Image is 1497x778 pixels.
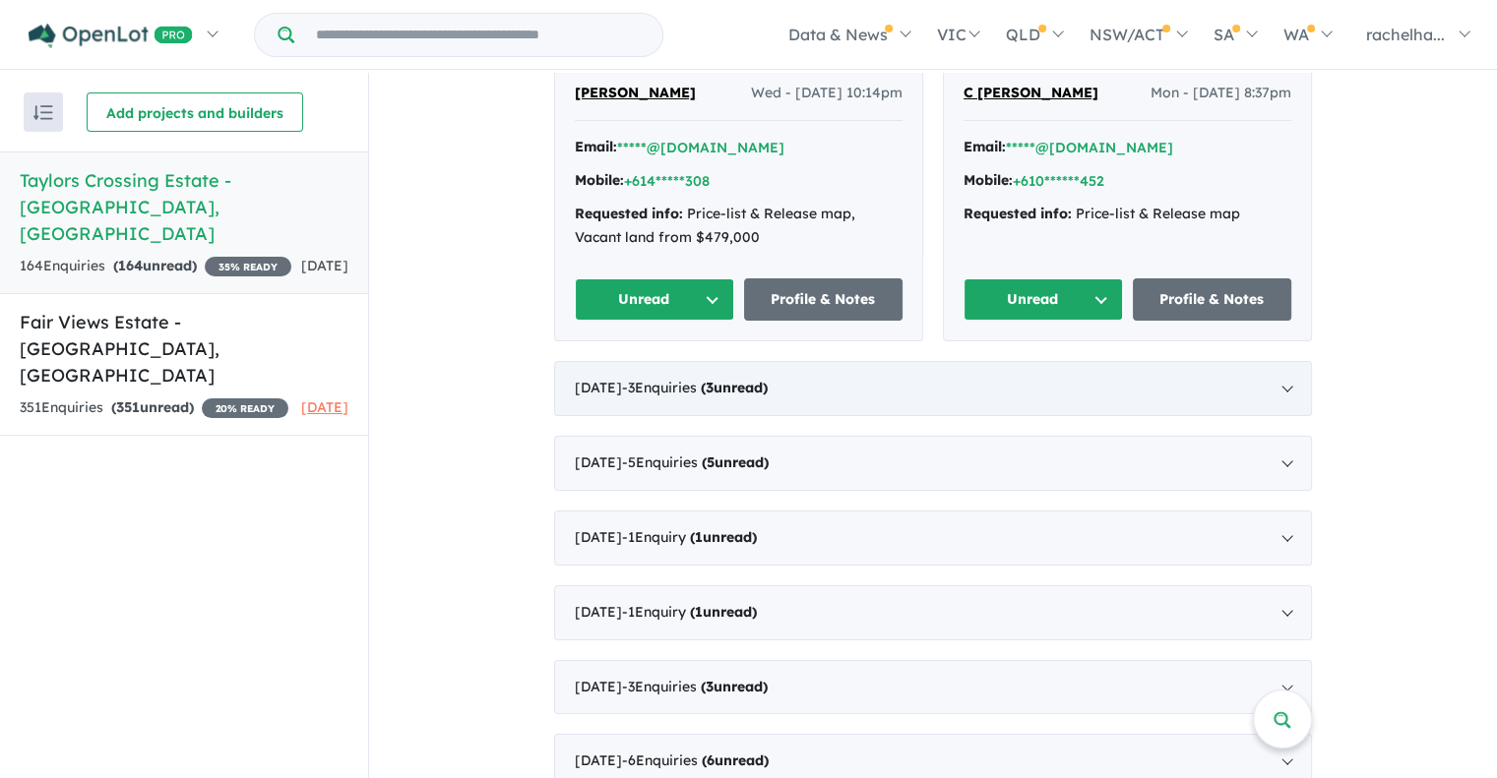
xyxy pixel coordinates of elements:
span: rachelha... [1366,25,1445,44]
strong: Email: [575,138,617,155]
a: [PERSON_NAME] [575,82,696,105]
button: Add projects and builders [87,92,303,132]
div: 351 Enquir ies [20,396,288,420]
strong: ( unread) [690,603,757,621]
span: C [PERSON_NAME] [964,84,1098,101]
span: 351 [116,398,140,416]
div: [DATE] [554,585,1312,640]
strong: Mobile: [575,171,624,189]
div: Price-list & Release map [964,203,1291,226]
div: [DATE] [554,436,1312,491]
h5: Fair Views Estate - [GEOGRAPHIC_DATA] , [GEOGRAPHIC_DATA] [20,309,348,389]
span: - 3 Enquir ies [622,379,768,396]
span: 1 [695,528,703,546]
a: C [PERSON_NAME] [964,82,1098,105]
span: 35 % READY [205,257,291,276]
button: Unread [964,278,1123,321]
strong: ( unread) [701,379,768,396]
span: 5 [707,453,715,471]
strong: Requested info: [575,205,683,222]
span: - 5 Enquir ies [622,453,769,471]
strong: ( unread) [701,678,768,695]
input: Try estate name, suburb, builder or developer [298,14,658,56]
span: 164 [118,257,143,274]
div: [DATE] [554,361,1312,416]
button: Unread [575,278,734,321]
span: - 1 Enquir y [622,603,757,621]
a: Profile & Notes [1133,278,1292,321]
span: 3 [706,379,714,396]
span: Wed - [DATE] 10:14pm [751,82,903,105]
div: 164 Enquir ies [20,255,291,278]
strong: ( unread) [690,528,757,546]
strong: ( unread) [111,398,194,416]
div: [DATE] [554,660,1312,715]
strong: Email: [964,138,1006,155]
div: [DATE] [554,510,1312,566]
span: Mon - [DATE] 8:37pm [1151,82,1291,105]
span: 6 [707,751,715,769]
span: 20 % READY [202,398,288,418]
h5: Taylors Crossing Estate - [GEOGRAPHIC_DATA] , [GEOGRAPHIC_DATA] [20,167,348,247]
strong: ( unread) [702,453,769,471]
img: Openlot PRO Logo White [29,24,193,48]
strong: ( unread) [113,257,197,274]
span: - 1 Enquir y [622,528,757,546]
strong: Mobile: [964,171,1013,189]
div: Price-list & Release map, Vacant land from $479,000 [575,203,903,250]
span: 3 [706,678,714,695]
a: Profile & Notes [744,278,904,321]
strong: ( unread) [702,751,769,769]
span: [DATE] [301,398,348,416]
span: [PERSON_NAME] [575,84,696,101]
span: - 6 Enquir ies [622,751,769,769]
span: - 3 Enquir ies [622,678,768,695]
strong: Requested info: [964,205,1072,222]
span: 1 [695,603,703,621]
span: [DATE] [301,257,348,274]
img: sort.svg [33,105,53,120]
